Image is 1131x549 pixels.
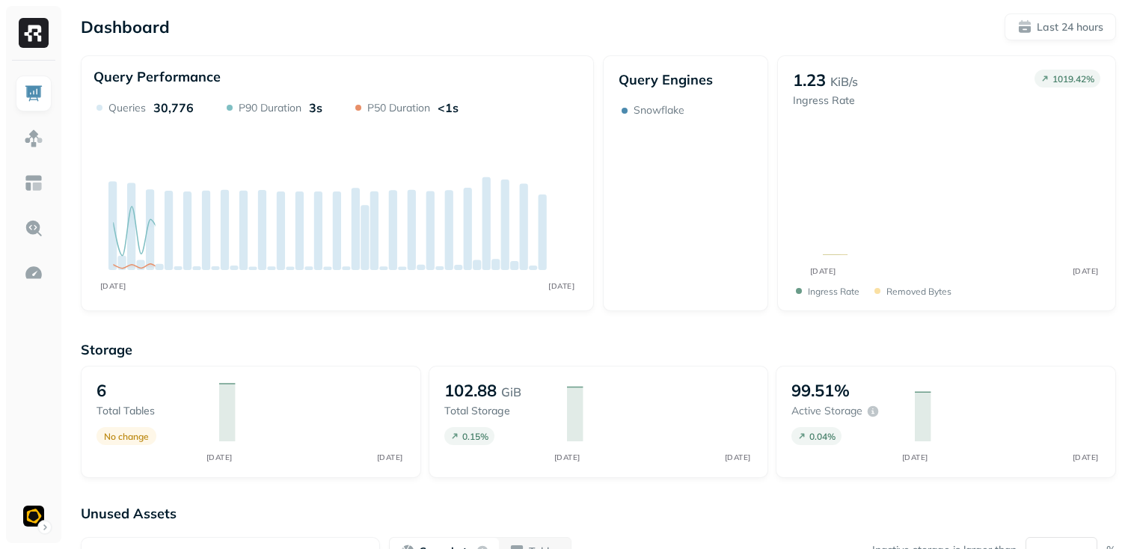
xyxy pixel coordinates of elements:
p: 1.23 [793,70,826,91]
p: Queries [108,101,146,115]
p: 6 [96,380,106,401]
p: Removed bytes [886,286,951,297]
p: Storage [81,341,1116,358]
button: Last 24 hours [1005,13,1116,40]
p: Active storage [791,404,862,418]
p: P50 Duration [367,101,430,115]
p: Ingress Rate [808,286,859,297]
p: KiB/s [830,73,858,91]
p: Query Performance [94,68,221,85]
p: Last 24 hours [1037,20,1103,34]
p: No change [104,431,149,442]
img: Ludeo Staging [23,506,44,527]
p: 1019.42 % [1052,73,1094,85]
tspan: [DATE] [1072,453,1098,462]
tspan: [DATE] [809,266,836,276]
p: 3s [309,100,322,115]
p: 30,776 [153,100,194,115]
tspan: [DATE] [554,453,580,462]
tspan: [DATE] [725,453,751,462]
img: Dashboard [24,84,43,103]
tspan: [DATE] [548,281,574,291]
p: 0.15 % [462,431,488,442]
tspan: [DATE] [100,281,126,291]
img: Optimization [24,263,43,283]
p: 102.88 [444,380,497,401]
p: Ingress Rate [793,93,858,108]
img: Asset Explorer [24,174,43,193]
p: Snowflake [634,103,684,117]
img: Assets [24,129,43,148]
p: Total storage [444,404,552,418]
img: Query Explorer [24,218,43,238]
p: Dashboard [81,16,170,37]
p: P90 Duration [239,101,301,115]
img: Ryft [19,18,49,48]
tspan: [DATE] [377,453,403,462]
p: GiB [501,383,521,401]
p: 99.51% [791,380,850,401]
p: <1s [438,100,459,115]
tspan: [DATE] [206,453,233,462]
p: 0.04 % [809,431,836,442]
tspan: [DATE] [1072,266,1098,276]
p: Query Engines [619,71,753,88]
p: Total tables [96,404,204,418]
p: Unused Assets [81,505,1116,522]
tspan: [DATE] [901,453,928,462]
